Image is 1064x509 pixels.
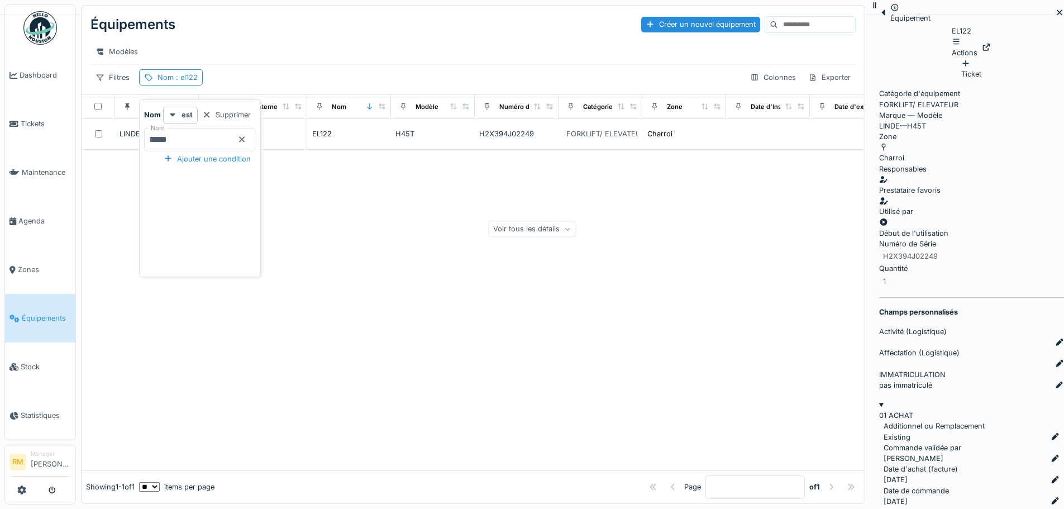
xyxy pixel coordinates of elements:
div: Supprimer [198,107,255,122]
span: Dashboard [20,70,71,80]
div: 01 ACHAT [879,410,1064,421]
div: [DATE] [884,496,908,507]
div: Numéro de Série [879,239,1064,249]
div: Filtres [90,69,135,85]
div: Date de commande [884,486,1060,496]
div: Ticket [961,58,981,79]
li: [PERSON_NAME] [31,450,71,474]
div: Page [684,482,701,492]
div: Nom [158,72,198,83]
div: Date d'achat (facture) [884,464,1060,474]
span: Statistiques [21,410,71,421]
div: Zone [879,131,1064,142]
div: Exporter [803,69,856,85]
summary: 01 ACHAT [879,399,1064,421]
div: Modèles [90,44,143,60]
div: FORKLIFT/ ELEVATEUR [566,129,646,139]
div: Existing [884,432,910,443]
div: FORKLIFT/ ELEVATEUR [879,88,1064,110]
strong: Nom [144,110,161,120]
div: Zone [667,102,683,112]
div: Charroi [647,129,672,139]
div: Catégories d'équipement [583,102,661,112]
div: EL122 [952,26,991,58]
span: Maintenance [22,167,71,178]
label: Nom [149,123,167,133]
span: Stock [21,361,71,372]
div: LINDE [120,129,194,139]
div: Actions [952,37,977,58]
div: Activité (Logistique) [879,326,1064,337]
div: pas immatriculé [879,380,932,391]
strong: of 1 [809,482,820,492]
div: [DATE] [884,474,908,485]
div: Équipement [890,13,931,23]
div: Affectation (Logistique) [879,348,1064,358]
div: Prestataire favoris [879,185,1064,196]
div: LINDE — H45T [879,110,1064,131]
div: Additionnel ou Remplacement [884,421,1060,431]
div: IMMATRICULATION [879,369,1064,380]
div: Nom [332,102,346,112]
div: Manager [31,450,71,458]
div: H2X394J02249 [479,129,554,139]
div: H2X394J02249 [883,251,938,261]
div: [PERSON_NAME] [884,453,943,464]
span: Zones [18,264,71,275]
div: Charroi [879,153,904,163]
div: Modèle [416,102,438,112]
div: Responsables [879,164,1064,174]
div: Catégorie d'équipement [879,88,1064,99]
strong: est [182,110,193,120]
div: Date d'Installation [751,102,805,112]
div: H45T [395,129,470,139]
span: Agenda [18,216,71,226]
div: Début de l'utilisation [879,217,1064,239]
li: RM [9,454,26,470]
div: Équipements [90,10,175,39]
span: Équipements [22,313,71,324]
div: Voir tous les détails [488,221,576,237]
div: items per page [139,482,214,492]
span: : el122 [174,73,198,82]
div: Commande validée par [884,443,1060,453]
div: Créer un nouvel équipement [641,17,760,32]
img: Badge_color-CXgf-gQk.svg [23,11,57,45]
div: Showing 1 - 1 of 1 [86,482,135,492]
div: Colonnes [745,69,801,85]
div: Marque — Modèle [879,110,1064,121]
strong: Champs personnalisés [879,307,958,317]
div: Utilisé par [879,206,1064,217]
div: EL122 [312,129,332,139]
div: Ajouter une condition [159,151,255,167]
div: Quantité [879,263,1064,274]
div: 1 [883,276,886,287]
div: Numéro de Série [499,102,551,112]
div: Date d'expiration [834,102,886,112]
span: Tickets [21,118,71,129]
